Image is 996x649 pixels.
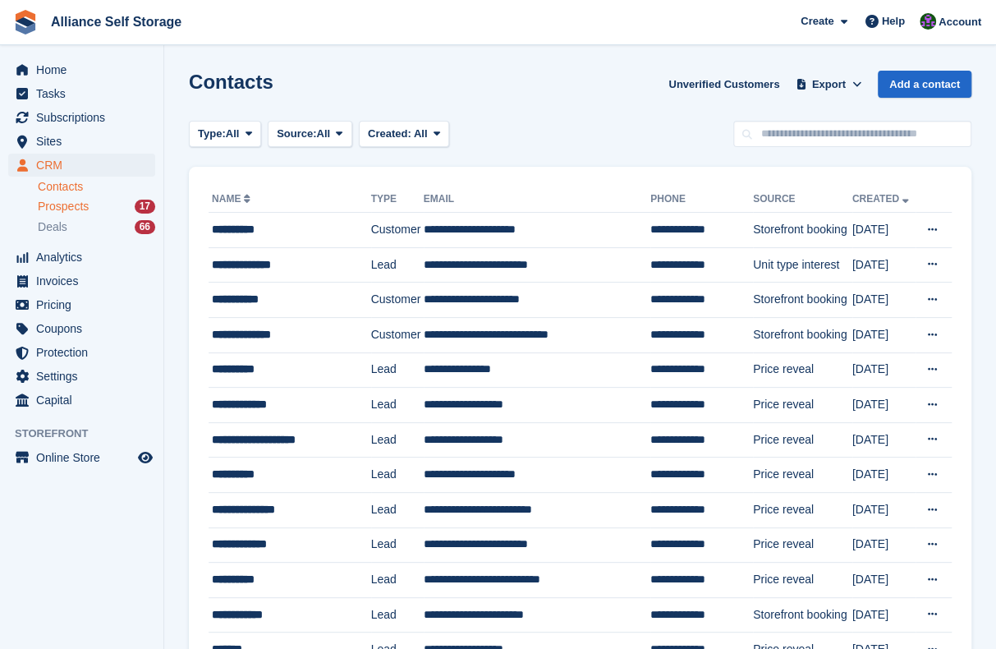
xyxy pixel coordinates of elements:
[753,597,852,633] td: Storefront booking
[852,527,916,563] td: [DATE]
[268,121,352,148] button: Source: All
[753,492,852,527] td: Price reveal
[753,317,852,352] td: Storefront booking
[878,71,971,98] a: Add a contact
[368,127,411,140] span: Created:
[15,426,163,442] span: Storefront
[8,293,155,316] a: menu
[852,563,916,598] td: [DATE]
[36,365,135,388] span: Settings
[36,317,135,340] span: Coupons
[8,106,155,129] a: menu
[226,126,240,142] span: All
[44,8,188,35] a: Alliance Self Storage
[36,341,135,364] span: Protection
[852,213,916,248] td: [DATE]
[277,126,316,142] span: Source:
[371,492,424,527] td: Lead
[36,154,135,177] span: CRM
[753,352,852,388] td: Price reveal
[852,283,916,318] td: [DATE]
[371,317,424,352] td: Customer
[852,492,916,527] td: [DATE]
[812,76,846,93] span: Export
[38,219,155,236] a: Deals 66
[371,247,424,283] td: Lead
[198,126,226,142] span: Type:
[36,389,135,412] span: Capital
[8,317,155,340] a: menu
[36,106,135,129] span: Subscriptions
[371,597,424,633] td: Lead
[371,283,424,318] td: Customer
[371,213,424,248] td: Customer
[8,82,155,105] a: menu
[753,422,852,458] td: Price reveal
[8,389,155,412] a: menu
[38,179,155,195] a: Contacts
[792,71,865,98] button: Export
[414,127,428,140] span: All
[8,246,155,269] a: menu
[753,527,852,563] td: Price reveal
[801,13,833,30] span: Create
[852,388,916,423] td: [DATE]
[852,247,916,283] td: [DATE]
[8,154,155,177] a: menu
[8,341,155,364] a: menu
[8,58,155,81] a: menu
[36,82,135,105] span: Tasks
[8,130,155,153] a: menu
[852,352,916,388] td: [DATE]
[882,13,905,30] span: Help
[212,193,254,205] a: Name
[852,317,916,352] td: [DATE]
[753,458,852,493] td: Price reveal
[36,58,135,81] span: Home
[38,199,89,214] span: Prospects
[135,200,155,214] div: 17
[8,269,155,292] a: menu
[371,422,424,458] td: Lead
[371,527,424,563] td: Lead
[36,269,135,292] span: Invoices
[189,121,261,148] button: Type: All
[650,186,753,213] th: Phone
[317,126,331,142] span: All
[359,121,449,148] button: Created: All
[424,186,650,213] th: Email
[753,563,852,598] td: Price reveal
[753,186,852,213] th: Source
[852,422,916,458] td: [DATE]
[371,563,424,598] td: Lead
[36,130,135,153] span: Sites
[662,71,786,98] a: Unverified Customers
[753,213,852,248] td: Storefront booking
[36,246,135,269] span: Analytics
[371,388,424,423] td: Lead
[852,193,912,205] a: Created
[939,14,981,30] span: Account
[8,446,155,469] a: menu
[38,198,155,215] a: Prospects 17
[36,293,135,316] span: Pricing
[753,247,852,283] td: Unit type interest
[920,13,936,30] img: Romilly Norton
[13,10,38,35] img: stora-icon-8386f47178a22dfd0bd8f6a31ec36ba5ce8667c1dd55bd0f319d3a0aa187defe.svg
[753,388,852,423] td: Price reveal
[135,220,155,234] div: 66
[371,458,424,493] td: Lead
[8,365,155,388] a: menu
[371,186,424,213] th: Type
[38,219,67,235] span: Deals
[852,458,916,493] td: [DATE]
[36,446,135,469] span: Online Store
[189,71,273,93] h1: Contacts
[135,448,155,467] a: Preview store
[753,283,852,318] td: Storefront booking
[371,352,424,388] td: Lead
[852,597,916,633] td: [DATE]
